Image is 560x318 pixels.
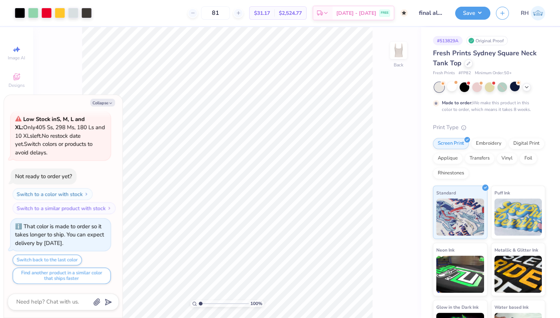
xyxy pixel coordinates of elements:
div: Screen Print [433,138,469,149]
span: Only 405 Ss, 298 Ms, 180 Ls and 10 XLs left. Switch colors or products to avoid delays. [15,115,105,156]
strong: Low Stock in S, M, L and XL : [15,115,85,131]
span: Designs [9,82,25,88]
span: RH [521,9,529,17]
div: Back [394,62,403,68]
button: Switch back to the last color [13,255,82,265]
input: Untitled Design [413,6,450,20]
div: Original Proof [466,36,508,45]
img: Puff Ink [494,199,542,236]
span: # FP82 [459,70,471,76]
span: Fresh Prints [433,70,455,76]
img: Switch to a similar product with stock [107,206,111,210]
span: $2,524.77 [279,9,302,17]
div: # 513829A [433,36,463,45]
span: Puff Ink [494,189,510,197]
span: Image AI [8,55,26,61]
span: Standard [436,189,456,197]
input: – – [201,6,230,20]
span: [DATE] - [DATE] [336,9,376,17]
button: Switch to a color with stock [13,188,93,200]
div: Foil [520,153,537,164]
span: Minimum Order: 50 + [475,70,512,76]
span: FREE [381,10,389,16]
div: That color is made to order so it takes longer to ship. You can expect delivery by [DATE]. [15,223,104,247]
div: Rhinestones [433,168,469,179]
div: We make this product in this color to order, which means it takes 8 weeks. [442,99,533,113]
span: No restock date yet. [15,132,81,148]
button: Find another product in a similar color that ships faster [13,268,111,284]
span: Metallic & Glitter Ink [494,246,538,254]
div: Not ready to order yet? [15,173,72,180]
img: Metallic & Glitter Ink [494,256,542,293]
button: Collapse [90,99,115,106]
img: Neon Ink [436,256,484,293]
span: Neon Ink [436,246,454,254]
div: Applique [433,153,463,164]
img: Back [391,43,406,58]
div: Print Type [433,123,545,132]
div: Embroidery [471,138,506,149]
div: Transfers [465,153,494,164]
span: $31.17 [254,9,270,17]
button: Switch to a similar product with stock [13,202,116,214]
span: Glow in the Dark Ink [436,303,479,311]
button: Save [455,7,490,20]
img: Standard [436,199,484,236]
strong: Made to order: [442,100,473,106]
span: Fresh Prints Sydney Square Neck Tank Top [433,49,537,68]
span: 100 % [251,300,263,307]
img: Switch to a color with stock [84,192,89,196]
img: Ryen Heigley [531,6,545,20]
span: Water based Ink [494,303,529,311]
div: Digital Print [509,138,544,149]
div: Vinyl [497,153,517,164]
a: RH [521,6,545,20]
